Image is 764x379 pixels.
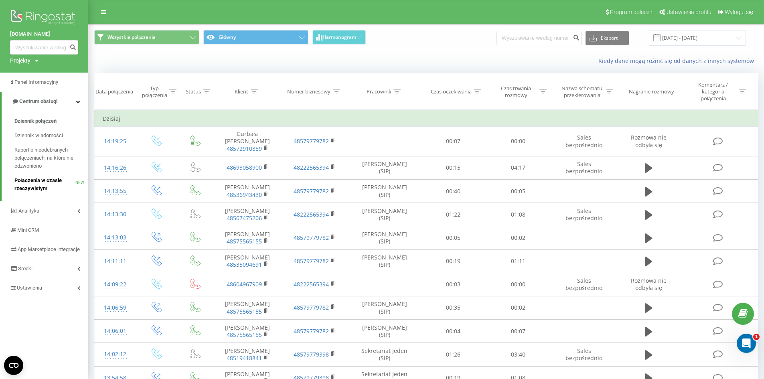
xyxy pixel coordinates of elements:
span: Rozmowa nie odbyła się [631,277,667,292]
div: Klient [235,88,249,95]
div: 14:13:55 [103,183,128,199]
a: 48579779782 [294,137,329,145]
div: Nazwa schematu przekierowania [561,85,604,99]
a: Centrum obsługi [2,92,88,111]
td: 00:07 [421,127,485,156]
input: Wyszukiwanie według numeru [10,40,78,55]
td: [PERSON_NAME] [214,249,281,273]
div: Czas oczekiwania [431,88,472,95]
a: 48222565394 [294,211,329,218]
span: Centrum obsługi [19,98,57,104]
span: 1 [753,334,760,340]
span: Wyloguj się [725,9,753,15]
a: 48579779782 [294,234,329,241]
a: 48519418841 [227,354,262,362]
div: Typ połączenia [142,85,167,99]
span: Wszystkie połączenia [107,34,156,41]
a: 48579779782 [294,187,329,195]
td: 00:05 [486,180,550,203]
td: 04:17 [486,156,550,179]
span: Program poleceń [610,9,653,15]
button: Open CMP widget [4,356,23,375]
input: Wyszukiwanie według numeru [496,31,582,45]
a: 48222565394 [294,280,329,288]
td: Gurbała [PERSON_NAME] [214,127,281,156]
span: Analityka [18,208,39,214]
span: Dziennik wiadomości [14,132,63,140]
td: [PERSON_NAME] (SIP) [348,296,421,319]
span: Rozmowa nie odbyła się [631,134,667,148]
td: 00:05 [421,226,485,249]
button: Eksport [586,31,629,45]
td: [PERSON_NAME] (SIP) [348,180,421,203]
td: Sales bezpośrednio [550,127,618,156]
img: Ringostat logo [10,8,78,28]
span: Harmonogram [322,34,356,40]
td: [PERSON_NAME] [214,203,281,226]
div: Data połączenia [95,88,133,95]
button: Harmonogram [312,30,366,45]
button: Główny [203,30,308,45]
div: 14:13:30 [103,207,128,222]
a: 48222565394 [294,164,329,171]
div: 14:09:22 [103,277,128,292]
td: [PERSON_NAME] (SIP) [348,249,421,273]
td: [PERSON_NAME] (SIP) [348,226,421,249]
td: 00:35 [421,296,485,319]
td: [PERSON_NAME] [214,180,281,203]
div: 14:13:03 [103,230,128,245]
td: 01:26 [421,343,485,366]
a: 48579779782 [294,257,329,265]
a: 48507475206 [227,214,262,222]
td: 00:15 [421,156,485,179]
iframe: Intercom live chat [737,334,756,353]
div: Komentarz / kategoria połączenia [690,81,737,102]
button: Wszystkie połączenia [94,30,199,45]
div: Czas trwania rozmowy [494,85,537,99]
td: 00:02 [486,226,550,249]
div: Pracownik [367,88,391,95]
td: Sekretariat Jeden (SIP) [348,343,421,366]
div: Nagranie rozmowy [629,88,674,95]
td: [PERSON_NAME] [214,343,281,366]
td: [PERSON_NAME] (SIP) [348,203,421,226]
div: Projekty [10,57,30,65]
td: 01:08 [486,203,550,226]
a: 48604967909 [227,280,262,288]
td: [PERSON_NAME] [214,226,281,249]
span: Mini CRM [17,227,39,233]
div: 14:19:25 [103,134,128,149]
td: Sales bezpośrednio [550,203,618,226]
a: 48579779782 [294,304,329,311]
a: Kiedy dane mogą różnić się od danych z innych systemów [598,57,758,65]
span: Dziennik połączeń [14,117,57,125]
td: [PERSON_NAME] (SIP) [348,320,421,343]
span: Ustawienia [17,285,42,291]
a: 48572910859 [227,145,262,152]
td: Sales bezpośrednio [550,156,618,179]
td: [PERSON_NAME] [214,320,281,343]
a: 48575565155 [227,308,262,315]
td: 00:19 [421,249,485,273]
div: 14:16:26 [103,160,128,176]
div: 14:11:11 [103,253,128,269]
td: 00:03 [421,273,485,296]
td: 00:04 [421,320,485,343]
a: 48536943430 [227,191,262,199]
a: 48535094691 [227,261,262,268]
a: Dziennik wiadomości [14,128,88,143]
td: 00:00 [486,273,550,296]
span: Środki [18,266,32,272]
a: Dziennik połączeń [14,114,88,128]
td: Sales bezpośrednio [550,343,618,366]
td: 00:40 [421,180,485,203]
td: 01:11 [486,249,550,273]
a: 48575565155 [227,331,262,338]
td: 00:00 [486,127,550,156]
a: [DOMAIN_NAME] [10,30,78,38]
a: 48579779782 [294,327,329,335]
td: 01:22 [421,203,485,226]
td: [PERSON_NAME] [214,296,281,319]
td: 03:40 [486,343,550,366]
a: Raport o nieodebranych połączeniach, na które nie odzwoniono [14,143,88,173]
